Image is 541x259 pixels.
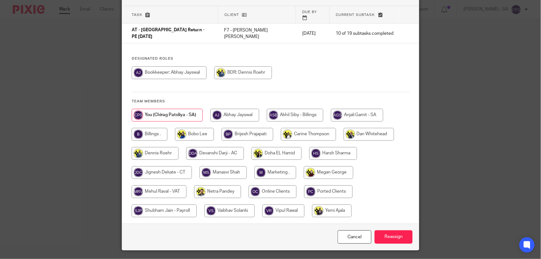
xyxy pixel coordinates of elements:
span: Current subtask [336,13,375,17]
a: Close this dialog window [338,230,371,244]
p: [DATE] [302,30,323,37]
p: F7 - [PERSON_NAME] [PERSON_NAME] [224,27,289,40]
h4: Team members [132,99,409,104]
h4: Designated Roles [132,56,409,61]
input: Reassign [375,230,413,244]
span: Task [132,13,143,17]
span: Due by [302,10,317,14]
td: 10 of 19 subtasks completed [329,24,400,43]
span: Client [224,13,239,17]
span: AT - [GEOGRAPHIC_DATA] Return - PE [DATE] [132,28,204,39]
